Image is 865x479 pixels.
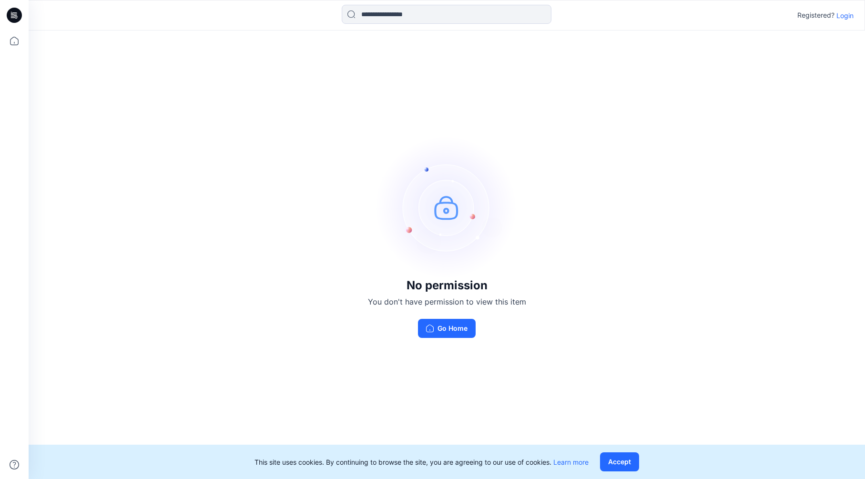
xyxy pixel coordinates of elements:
p: Login [836,10,854,20]
p: Registered? [797,10,834,21]
h3: No permission [368,279,526,292]
p: This site uses cookies. By continuing to browse the site, you are agreeing to our use of cookies. [254,457,589,467]
button: Accept [600,452,639,471]
p: You don't have permission to view this item [368,296,526,307]
img: no-perm.svg [376,136,519,279]
a: Learn more [553,458,589,466]
button: Go Home [418,319,476,338]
